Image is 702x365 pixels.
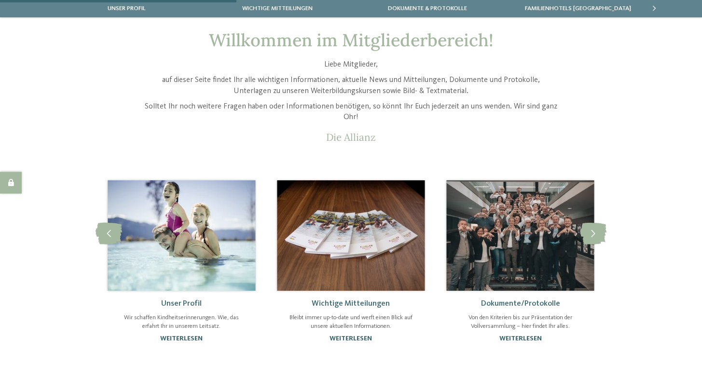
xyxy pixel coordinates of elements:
[499,335,542,342] a: weiterlesen
[447,180,594,291] img: Unser Mitgliederbereich
[161,300,202,308] a: Unser Profil
[108,180,255,291] img: Unser Mitgliederbereich
[312,300,390,308] a: Wichtige Mitteilungen
[277,180,425,291] img: Unser Mitgliederbereich
[145,101,558,123] p: Solltet Ihr noch weitere Fragen haben oder Informationen benötigen, so könnt Ihr Euch jederzeit a...
[330,335,372,342] a: weiterlesen
[481,300,560,308] a: Dokumente/Protokolle
[286,313,416,330] p: Bleibt immer up-to-date und werft einen Blick auf unsere aktuellen Informationen.
[160,335,203,342] a: weiterlesen
[116,313,247,330] p: Wir schaffen Kindheitserinnerungen. Wie, das erfahrt Ihr in unserem Leitsatz.
[145,59,558,70] p: Liebe Mitglieder,
[209,29,493,51] span: Willkommen im Mitgliederbereich!
[145,132,558,144] p: Die Allianz
[455,313,586,330] p: Von den Kriterien bis zur Präsentation der Vollversammlung – hier findet Ihr alles.
[145,75,558,96] p: auf dieser Seite findet Ihr alle wichtigen Informationen, aktuelle News und Mitteilungen, Dokumen...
